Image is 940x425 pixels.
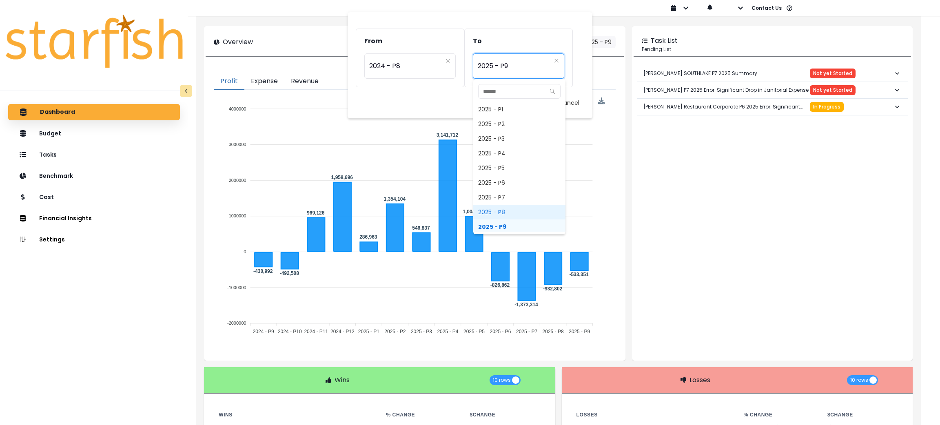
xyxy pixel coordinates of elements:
[446,58,450,63] svg: close
[369,57,442,75] span: 2024 - P8
[364,36,382,46] span: From
[473,219,565,234] span: 2025 - P9
[473,161,565,175] span: 2025 - P5
[473,36,482,46] span: To
[473,146,565,161] span: 2025 - P4
[478,57,551,75] span: 2025 - P9
[473,117,565,131] span: 2025 - P2
[554,57,559,65] button: Clear
[473,102,565,117] span: 2025 - P1
[473,205,565,219] span: 2025 - P8
[473,175,565,190] span: 2025 - P6
[446,57,450,65] button: Clear
[473,190,565,205] span: 2025 - P7
[554,95,584,110] button: Cancel
[554,58,559,63] svg: close
[550,89,555,94] svg: search
[473,131,565,146] span: 2025 - P3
